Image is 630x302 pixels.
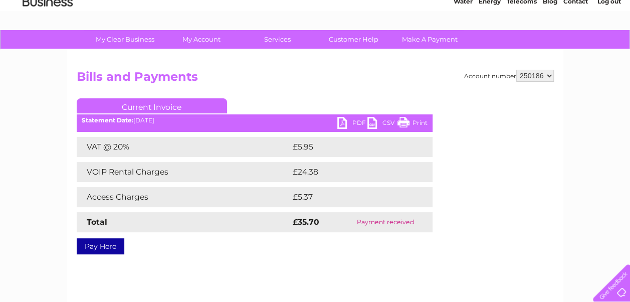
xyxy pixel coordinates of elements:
[563,43,588,50] a: Contact
[77,98,227,113] a: Current Invoice
[84,30,166,49] a: My Clear Business
[397,117,428,131] a: Print
[388,30,471,49] a: Make A Payment
[77,238,124,254] a: Pay Here
[454,43,473,50] a: Water
[290,187,409,207] td: £5.37
[77,70,554,89] h2: Bills and Payments
[464,70,554,82] div: Account number
[479,43,501,50] a: Energy
[337,117,367,131] a: PDF
[312,30,395,49] a: Customer Help
[82,116,133,124] b: Statement Date:
[79,6,552,49] div: Clear Business is a trading name of Verastar Limited (registered in [GEOGRAPHIC_DATA] No. 3667643...
[597,43,620,50] a: Log out
[290,137,409,157] td: £5.95
[293,217,319,227] strong: £35.70
[367,117,397,131] a: CSV
[290,162,412,182] td: £24.38
[543,43,557,50] a: Blog
[77,117,433,124] div: [DATE]
[22,26,73,57] img: logo.png
[77,187,290,207] td: Access Charges
[77,162,290,182] td: VOIP Rental Charges
[338,212,432,232] td: Payment received
[507,43,537,50] a: Telecoms
[77,137,290,157] td: VAT @ 20%
[236,30,319,49] a: Services
[441,5,510,18] a: 0333 014 3131
[160,30,243,49] a: My Account
[87,217,107,227] strong: Total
